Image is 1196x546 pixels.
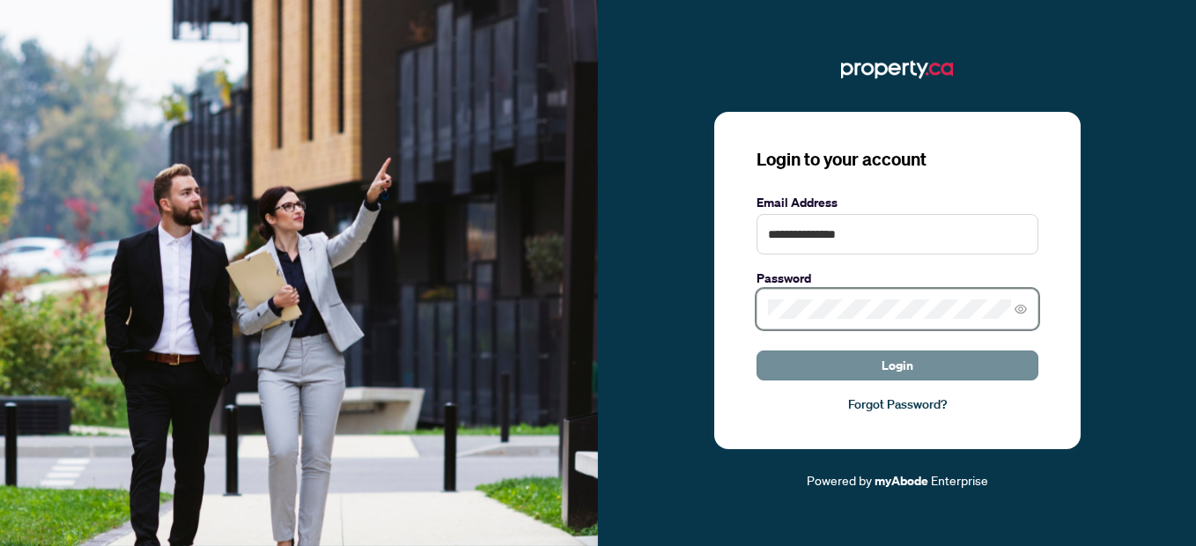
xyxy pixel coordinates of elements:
label: Password [757,269,1038,288]
label: Email Address [757,193,1038,212]
span: Powered by [807,472,872,488]
a: myAbode [875,471,928,491]
button: Login [757,350,1038,380]
span: Login [882,351,913,380]
span: eye [1015,303,1027,315]
h3: Login to your account [757,147,1038,172]
a: Forgot Password? [757,395,1038,414]
img: ma-logo [841,55,953,84]
span: Enterprise [931,472,988,488]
